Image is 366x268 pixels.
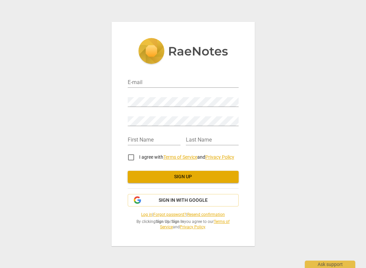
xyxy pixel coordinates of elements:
button: Sign in with Google [128,194,239,207]
a: Privacy Policy [205,154,234,160]
span: Sign up [133,174,233,180]
a: Terms of Service [163,154,197,160]
a: Resend confirmation [187,212,225,217]
button: Sign up [128,171,239,183]
a: Forgot password? [153,212,186,217]
b: Sign Up [156,219,170,224]
b: Sign In [171,219,184,224]
a: Log in [141,212,152,217]
span: | | [128,212,239,218]
span: Sign in with Google [159,197,208,204]
a: Privacy Policy [180,225,205,229]
div: Ask support [305,261,355,268]
span: By clicking / you agree to our and . [128,219,239,230]
img: 5ac2273c67554f335776073100b6d88f.svg [138,38,228,66]
span: I agree with and [139,154,234,160]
